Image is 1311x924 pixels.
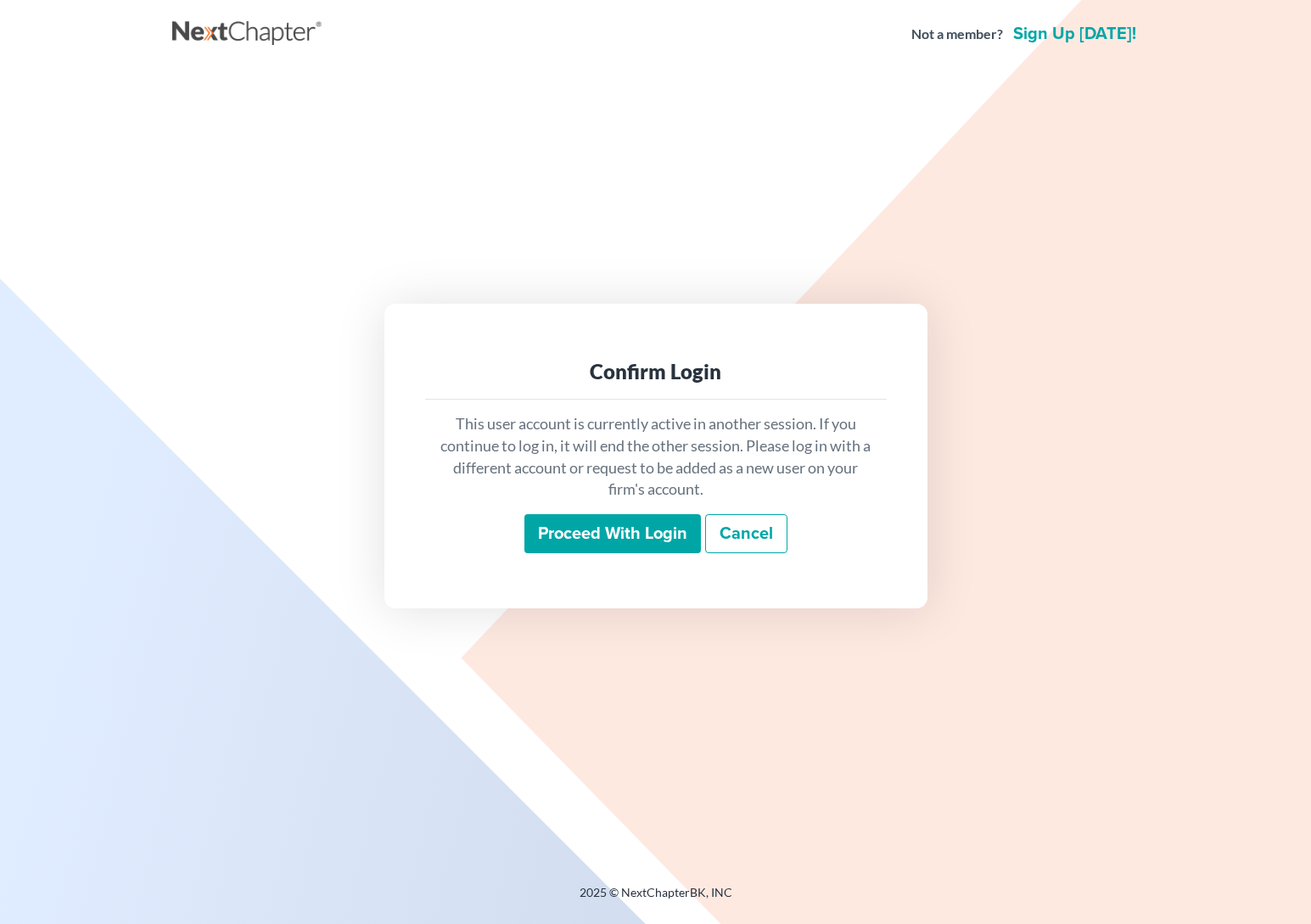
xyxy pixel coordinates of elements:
strong: Not a member? [911,25,1003,44]
input: Proceed with login [524,514,701,553]
p: This user account is currently active in another session. If you continue to log in, it will end ... [439,413,873,501]
div: Confirm Login [439,358,873,385]
div: 2025 © NextChapterBK, INC [172,884,1140,915]
a: Sign up [DATE]! [1010,25,1140,42]
a: Cancel [705,514,787,553]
